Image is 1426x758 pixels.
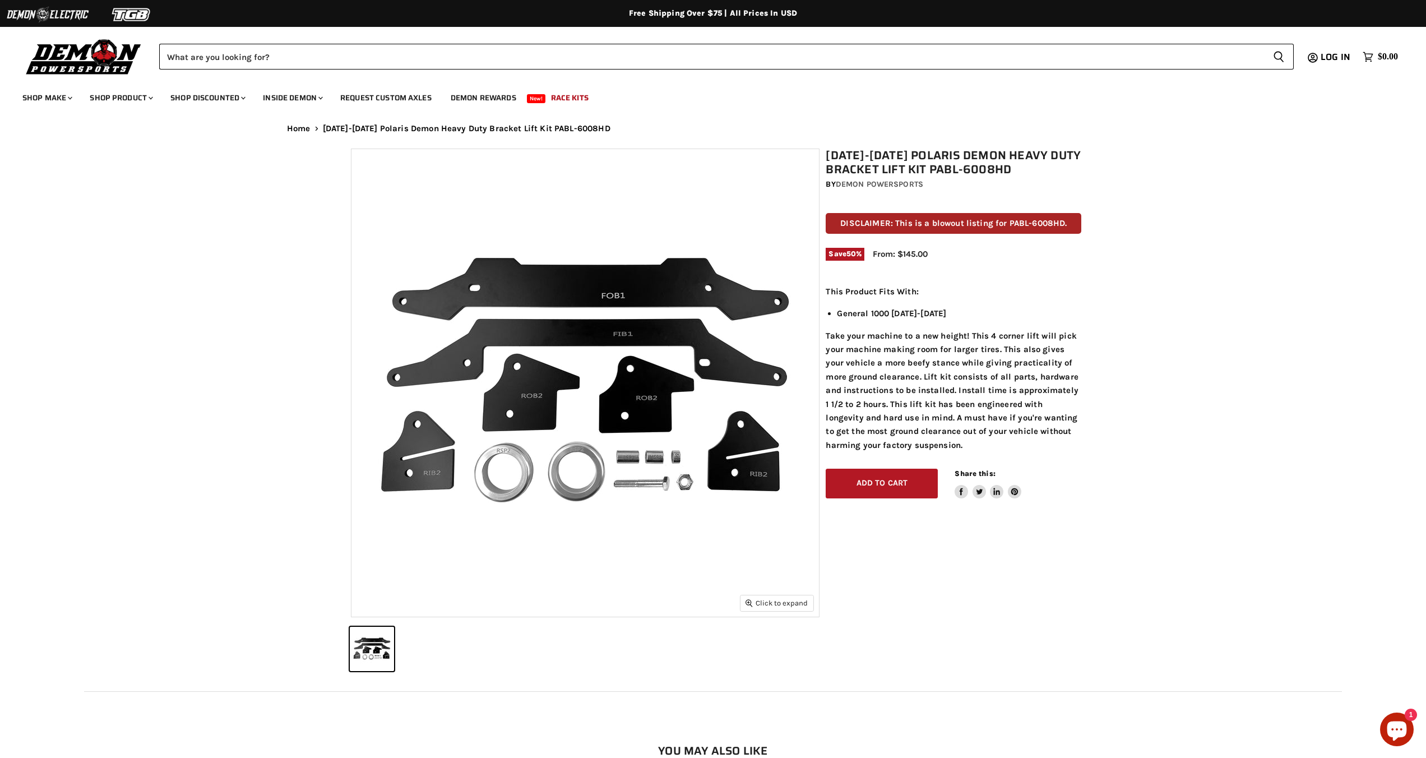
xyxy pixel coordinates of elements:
[826,469,938,498] button: Add to cart
[14,82,1395,109] ul: Main menu
[826,213,1081,234] p: DISCLAIMER: This is a blowout listing for PABL-6008HD.
[746,599,808,607] span: Click to expand
[873,249,928,259] span: From: $145.00
[826,285,1081,298] p: This Product Fits With:
[826,285,1081,452] div: Take your machine to a new height! This 4 corner lift will pick your machine making room for larg...
[162,86,252,109] a: Shop Discounted
[836,179,923,189] a: Demon Powersports
[81,86,160,109] a: Shop Product
[955,469,1021,498] aside: Share this:
[254,86,330,109] a: Inside Demon
[265,124,1161,133] nav: Breadcrumbs
[265,8,1161,19] div: Free Shipping Over $75 | All Prices In USD
[6,4,90,25] img: Demon Electric Logo 2
[1321,50,1350,64] span: Log in
[442,86,525,109] a: Demon Rewards
[826,248,864,260] span: Save %
[846,249,856,258] span: 50
[332,86,440,109] a: Request Custom Axles
[287,745,1139,757] h2: You may also like
[1264,44,1294,70] button: Search
[90,4,174,25] img: TGB Logo 2
[159,44,1294,70] form: Product
[955,469,995,478] span: Share this:
[527,94,546,103] span: New!
[826,149,1081,177] h1: [DATE]-[DATE] Polaris Demon Heavy Duty Bracket Lift Kit PABL-6008HD
[22,36,145,76] img: Demon Powersports
[14,86,79,109] a: Shop Make
[837,307,1081,320] li: General 1000 [DATE]-[DATE]
[543,86,597,109] a: Race Kits
[323,124,610,133] span: [DATE]-[DATE] Polaris Demon Heavy Duty Bracket Lift Kit PABL-6008HD
[856,478,908,488] span: Add to cart
[826,178,1081,191] div: by
[1316,52,1357,62] a: Log in
[1357,49,1404,65] a: $0.00
[1378,52,1398,62] span: $0.00
[350,627,394,671] button: 2016-2021 Polaris Demon Heavy Duty Bracket Lift Kit PABL-6008HD thumbnail
[1377,713,1417,749] inbox-online-store-chat: Shopify online store chat
[351,149,819,617] img: 2016-2021 Polaris Demon Heavy Duty Bracket Lift Kit PABL-6008HD
[740,595,813,611] button: Click to expand
[287,124,311,133] a: Home
[159,44,1264,70] input: Search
